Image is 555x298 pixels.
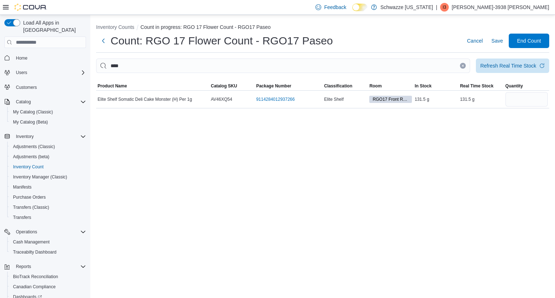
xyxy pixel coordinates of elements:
nav: An example of EuiBreadcrumbs [96,23,549,32]
span: Manifests [13,184,31,190]
span: Elite Shelf [324,96,344,102]
span: End Count [517,37,541,44]
span: RGO17 Front Room [369,96,412,103]
span: Feedback [324,4,346,11]
button: Home [1,52,89,63]
span: Elite Shelf Somatic Deli Cake Monster (H) Per 1g [98,96,192,102]
button: My Catalog (Beta) [7,117,89,127]
a: My Catalog (Classic) [10,108,56,116]
button: Quantity [504,82,549,90]
a: Customers [13,83,40,92]
button: Inventory [1,131,89,142]
button: Operations [13,228,40,236]
span: My Catalog (Classic) [13,109,53,115]
button: Inventory Manager (Classic) [7,172,89,182]
span: Reports [13,262,86,271]
input: Dark Mode [352,4,367,11]
p: [PERSON_NAME]-3938 [PERSON_NAME] [452,3,549,12]
button: My Catalog (Classic) [7,107,89,117]
span: Transfers (Classic) [13,204,49,210]
span: Package Number [256,83,291,89]
span: Operations [13,228,86,236]
span: Home [13,53,86,62]
h1: Count: RGO 17 Flower Count - RGO17 Paseo [111,34,333,48]
div: 131.5 g [459,95,504,104]
button: Cash Management [7,237,89,247]
button: Users [1,68,89,78]
span: Catalog SKU [211,83,237,89]
span: My Catalog (Beta) [10,118,86,126]
a: Inventory Manager (Classic) [10,173,70,181]
button: Transfers [7,212,89,223]
button: Operations [1,227,89,237]
a: Home [13,54,30,62]
button: Purchase Orders [7,192,89,202]
span: Purchase Orders [13,194,46,200]
span: Adjustments (Classic) [10,142,86,151]
a: Adjustments (beta) [10,152,52,161]
button: Reports [13,262,34,271]
a: Adjustments (Classic) [10,142,58,151]
span: AV46XQ54 [211,96,232,102]
button: Adjustments (Classic) [7,142,89,152]
p: Schwazze [US_STATE] [380,3,433,12]
button: Real Time Stock [459,82,504,90]
span: I3 [443,3,446,12]
button: Adjustments (beta) [7,152,89,162]
span: Home [16,55,27,61]
span: Operations [16,229,37,235]
p: | [436,3,437,12]
button: Catalog [1,97,89,107]
input: This is a search bar. After typing your query, hit enter to filter the results lower in the page. [96,59,470,73]
span: Customers [16,85,37,90]
button: Next [96,34,111,48]
div: Isaac-3938 Holliday [440,3,449,12]
span: Cash Management [10,238,86,246]
span: Inventory [16,134,34,139]
button: In Stock [413,82,459,90]
span: Catalog [13,98,86,106]
span: Inventory Manager (Classic) [10,173,86,181]
button: Inventory Counts [96,24,134,30]
button: Clear input [460,63,466,69]
span: Room [369,83,382,89]
a: Manifests [10,183,34,191]
button: BioTrack Reconciliation [7,272,89,282]
button: Catalog SKU [210,82,255,90]
button: Users [13,68,30,77]
div: 131.5 g [413,95,459,104]
span: Purchase Orders [10,193,86,202]
span: Inventory Count [13,164,44,170]
button: End Count [509,34,549,48]
span: Users [16,70,27,75]
span: Transfers (Classic) [10,203,86,212]
img: Cova [14,4,47,11]
span: RGO17 Front Room [373,96,408,103]
span: In Stock [415,83,432,89]
a: Inventory Count [10,163,47,171]
span: My Catalog (Classic) [10,108,86,116]
span: Reports [16,264,31,269]
span: Customers [13,83,86,92]
span: Transfers [13,215,31,220]
button: Package Number [255,82,323,90]
span: Traceabilty Dashboard [10,248,86,256]
span: Dark Mode [352,11,353,12]
a: 9114284012937266 [256,96,295,102]
a: Transfers (Classic) [10,203,52,212]
span: Users [13,68,86,77]
span: Adjustments (Classic) [13,144,55,150]
span: Catalog [16,99,31,105]
span: Inventory Count [10,163,86,171]
span: Transfers [10,213,86,222]
button: Save [489,34,506,48]
span: BioTrack Reconciliation [10,272,86,281]
div: Refresh Real Time Stock [480,62,536,69]
span: Classification [324,83,352,89]
button: Classification [323,82,368,90]
span: My Catalog (Beta) [13,119,48,125]
span: Quantity [505,83,523,89]
span: BioTrack Reconciliation [13,274,58,280]
button: Refresh Real Time Stock [476,59,549,73]
span: Save [491,37,503,44]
